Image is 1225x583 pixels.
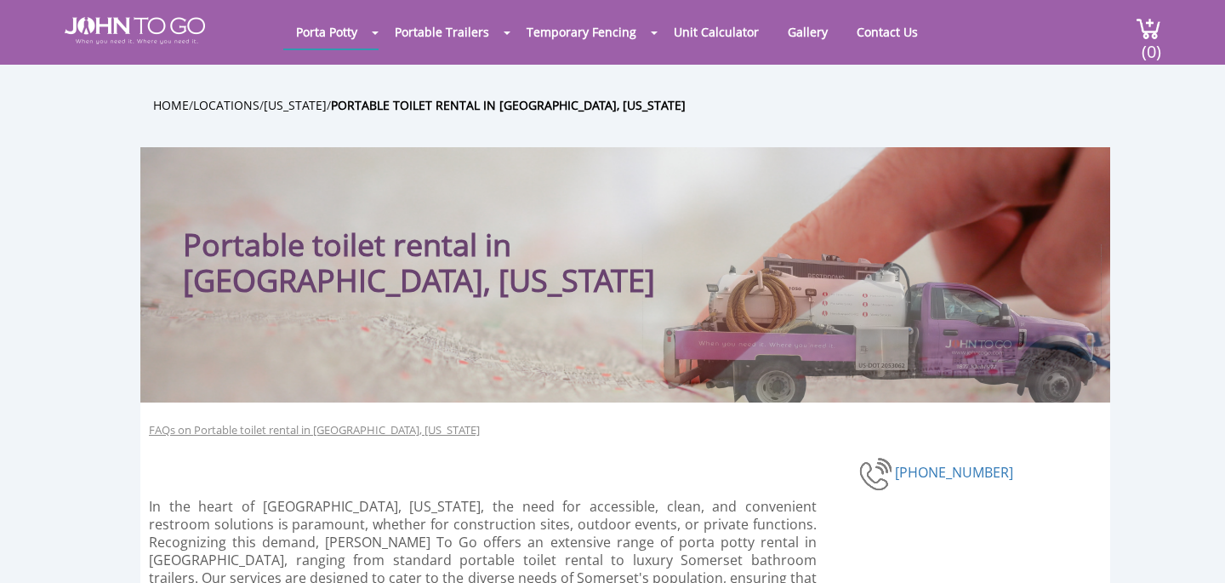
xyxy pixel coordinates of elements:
[514,15,649,49] a: Temporary Fencing
[331,97,686,113] a: Portable toilet rental in [GEOGRAPHIC_DATA], [US_STATE]
[283,15,370,49] a: Porta Potty
[775,15,840,49] a: Gallery
[661,15,772,49] a: Unit Calculator
[153,95,1123,115] ul: / / /
[65,17,205,44] img: JOHN to go
[844,15,931,49] a: Contact Us
[1141,26,1161,63] span: (0)
[149,422,480,438] a: FAQs on Portable toilet rental in [GEOGRAPHIC_DATA], [US_STATE]
[1136,17,1161,40] img: cart a
[859,455,895,493] img: phone-number
[895,462,1013,481] a: [PHONE_NUMBER]
[153,97,189,113] a: Home
[642,244,1102,403] img: Truck
[264,97,327,113] a: [US_STATE]
[183,181,732,299] h1: Portable toilet rental in [GEOGRAPHIC_DATA], [US_STATE]
[382,15,502,49] a: Portable Trailers
[193,97,259,113] a: Locations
